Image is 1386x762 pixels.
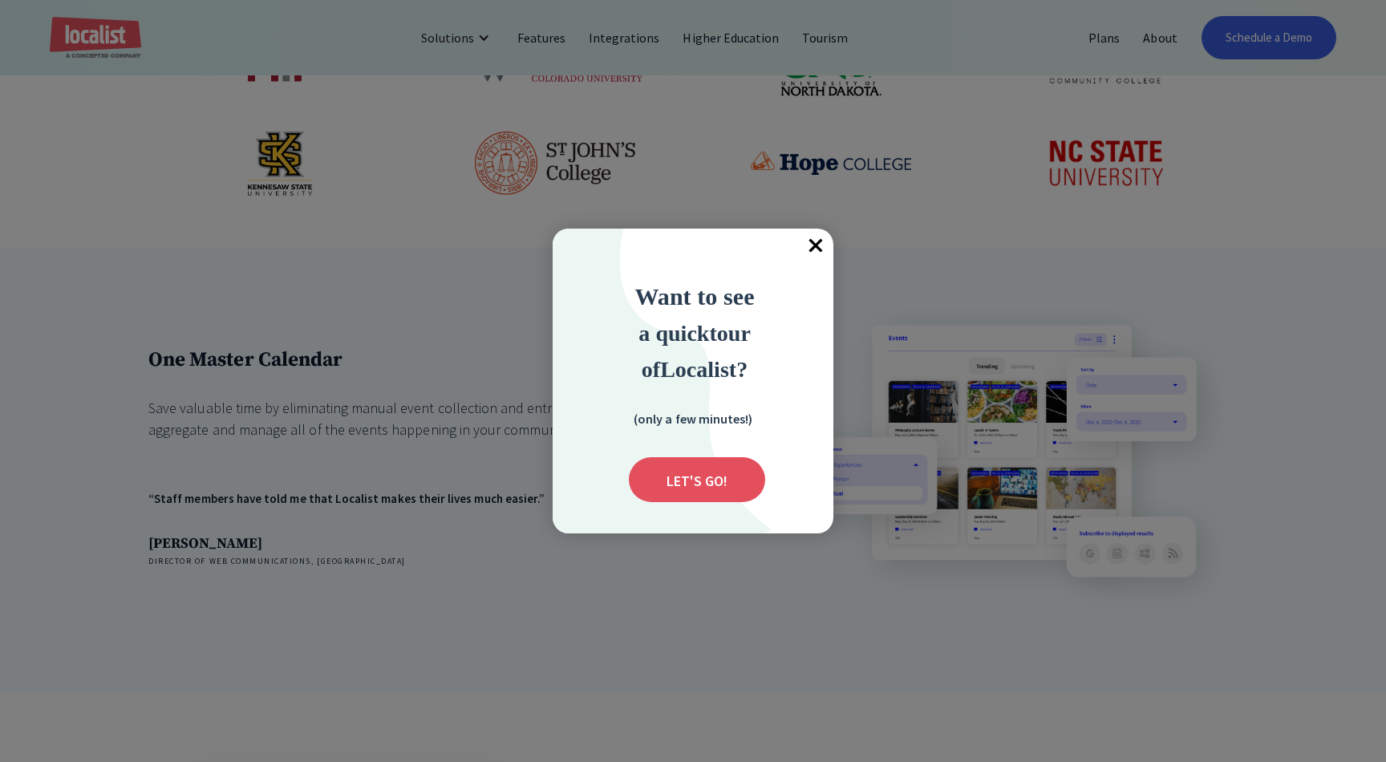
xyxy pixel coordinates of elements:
[798,229,833,264] div: Close popup
[709,321,727,346] strong: to
[638,321,709,346] span: a quick
[635,283,755,310] strong: Want to see
[613,408,773,428] div: (only a few minutes!)
[629,457,765,502] div: Submit
[634,411,752,427] strong: (only a few minutes!)
[660,357,748,382] strong: Localist?
[798,229,833,264] span: ×
[590,278,799,387] div: Want to see a quick tour of Localist?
